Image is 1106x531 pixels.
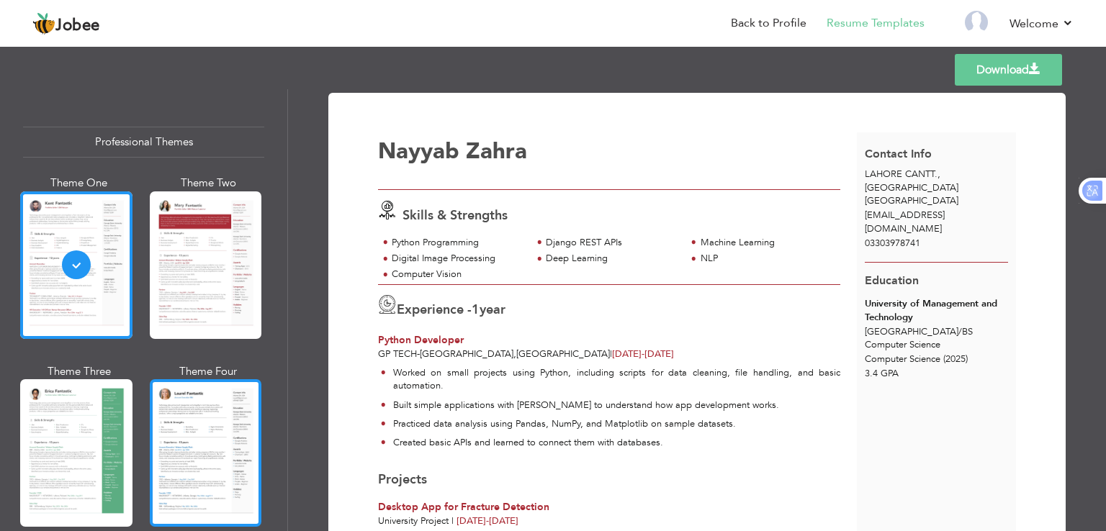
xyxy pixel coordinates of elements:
div: Professional Themes [23,127,264,158]
span: | [451,514,454,527]
div: Digital Image Processing [392,252,523,265]
p: Practiced data analysis using Pandas, NumPy, and Matplotlib on sample datasets. [393,417,841,431]
label: year [472,301,505,319]
img: jobee.io [32,12,55,35]
span: , [513,348,516,360]
span: [DATE] [612,348,674,360]
span: Nayyab [378,136,459,166]
span: / [958,325,962,338]
span: Skills & Strengths [403,206,508,224]
div: Theme Two [153,176,265,191]
span: | [610,348,612,360]
span: Education [865,273,919,289]
span: [DATE] [DATE] [457,514,518,527]
div: Theme One [23,176,135,191]
span: [EMAIL_ADDRESS][DOMAIN_NAME] [865,209,945,235]
span: Contact Info [865,146,932,162]
a: Back to Profile [731,15,806,32]
div: Theme Four [153,364,265,379]
span: - [486,514,489,527]
span: [GEOGRAPHIC_DATA] [420,348,513,360]
span: Zahra [466,136,527,166]
span: Jobee [55,18,100,34]
span: Python Developer [378,333,464,347]
span: 3.4 GPA [865,367,899,380]
span: LAHORE CANTT. [865,168,938,181]
span: - [642,348,644,360]
span: Computer Science [865,353,940,366]
a: Welcome [1010,15,1074,32]
div: [GEOGRAPHIC_DATA] [857,168,1017,208]
div: Django REST APIs [546,236,678,250]
img: Profile Img [965,11,988,34]
span: - [417,348,420,360]
span: [DATE] [612,348,644,360]
div: Deep Learning [546,252,678,265]
span: [GEOGRAPHIC_DATA] BS Computer Science [865,325,973,352]
div: Machine Learning [701,236,832,250]
span: 1 [472,301,480,319]
div: Computer Vision [392,268,523,281]
p: Created basic APIs and learned to connect them with databases. [393,436,841,450]
div: Python Programming [392,236,523,250]
span: 03303978741 [865,237,920,250]
a: Jobee [32,12,100,35]
a: Resume Templates [827,15,925,32]
span: Experience - [397,301,472,319]
span: GP Tech [378,348,417,360]
span: (2025) [943,353,968,366]
span: [GEOGRAPHIC_DATA] [865,194,958,207]
p: Built simple applications with [PERSON_NAME] to understand how app development works. [393,399,841,412]
a: Download [955,54,1062,86]
span: Projects [378,471,427,489]
p: Worked on small projects using Python, including scripts for data cleaning, file handling, and ba... [393,366,841,393]
div: University of Management and Technology [865,297,1008,324]
span: [GEOGRAPHIC_DATA] [516,348,610,360]
span: University Project [378,514,449,527]
span: Desktop App for Fracture Detection [378,500,549,514]
div: Theme Three [23,364,135,379]
span: , [938,168,940,181]
div: NLP [701,252,832,265]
